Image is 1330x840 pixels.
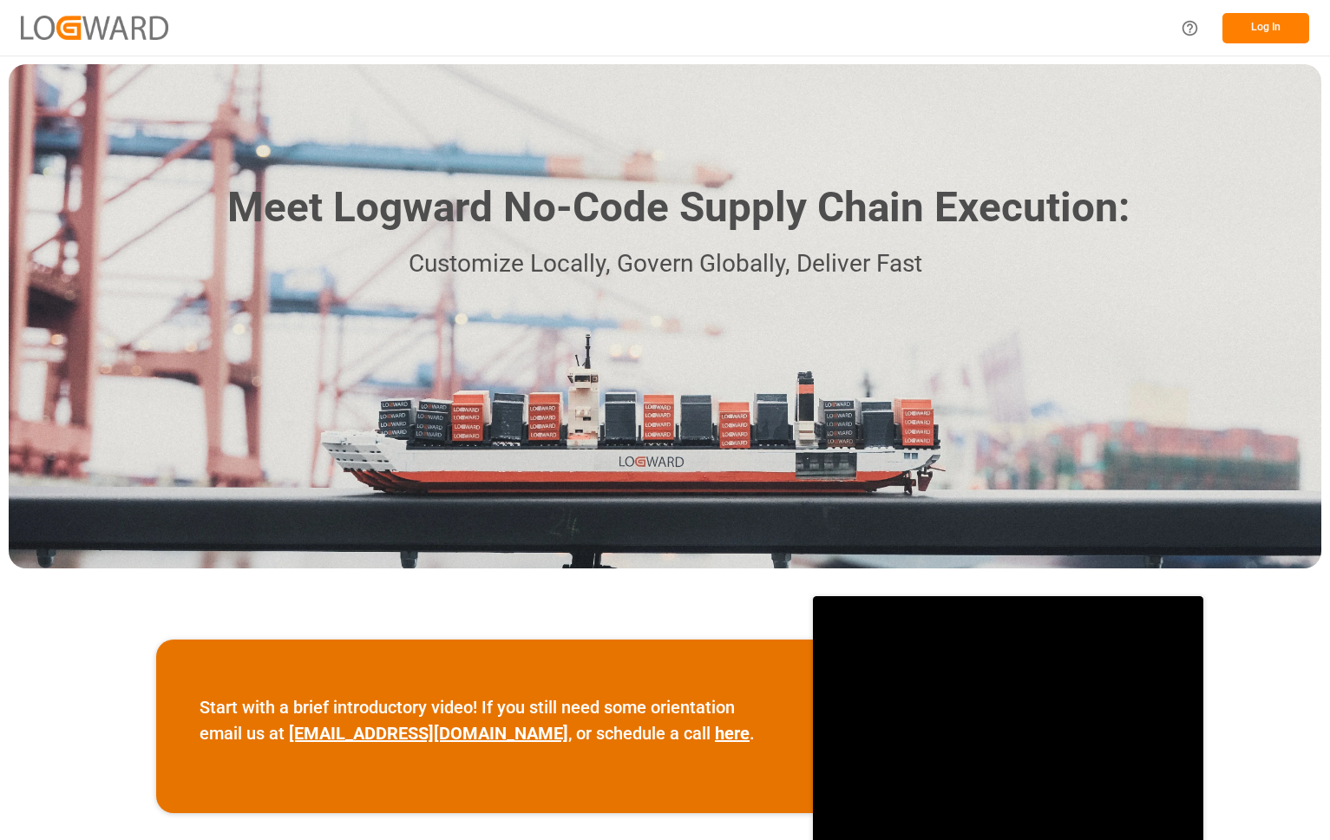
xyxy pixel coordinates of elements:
p: Customize Locally, Govern Globally, Deliver Fast [201,245,1130,284]
p: Start with a brief introductory video! If you still need some orientation email us at , or schedu... [200,694,770,746]
button: Log In [1222,13,1309,43]
img: Logward_new_orange.png [21,16,168,39]
a: [EMAIL_ADDRESS][DOMAIN_NAME] [289,723,568,744]
a: here [715,723,750,744]
h1: Meet Logward No-Code Supply Chain Execution: [227,177,1130,239]
button: Help Center [1170,9,1209,48]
